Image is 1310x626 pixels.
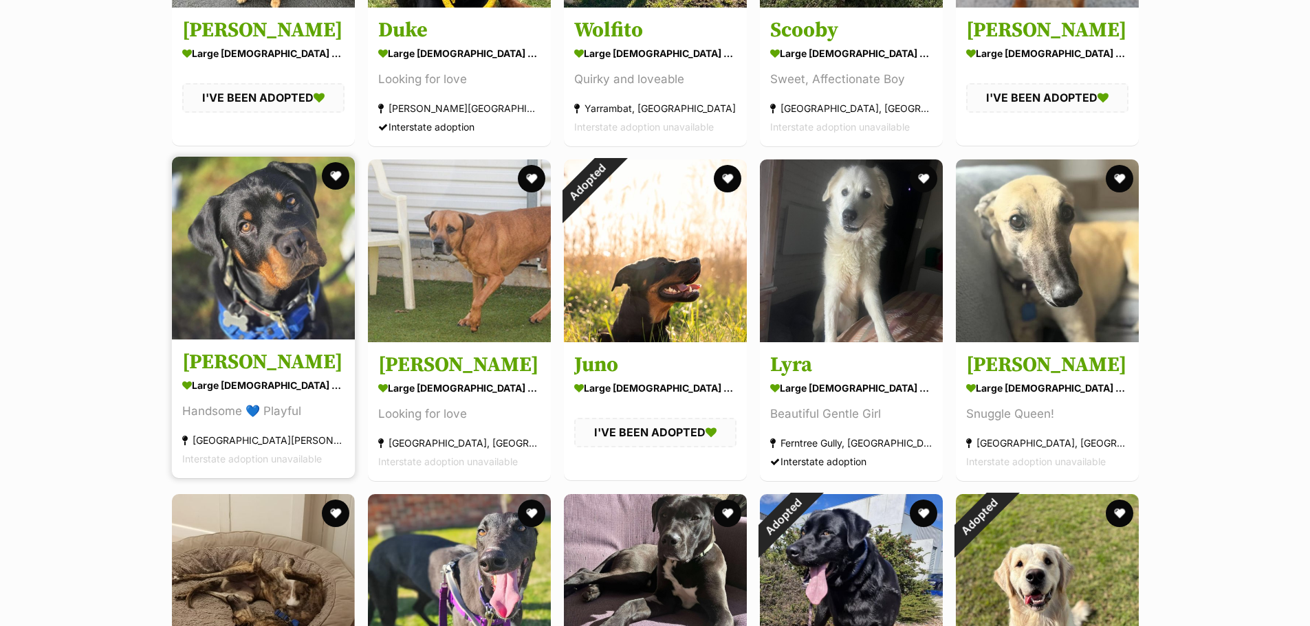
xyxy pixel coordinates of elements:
h3: [PERSON_NAME] [966,352,1128,378]
div: large [DEMOGRAPHIC_DATA] Dog [574,43,736,63]
div: I'VE BEEN ADOPTED [966,83,1128,112]
a: Lyra large [DEMOGRAPHIC_DATA] Dog Beautiful Gentle Girl Ferntree Gully, [GEOGRAPHIC_DATA] Interst... [760,342,943,481]
div: Looking for love [378,70,541,89]
button: favourite [910,500,937,527]
div: [GEOGRAPHIC_DATA][PERSON_NAME][GEOGRAPHIC_DATA] [182,431,345,449]
div: I'VE BEEN ADOPTED [574,418,736,447]
h3: [PERSON_NAME] [182,17,345,43]
a: [PERSON_NAME] large [DEMOGRAPHIC_DATA] Dog Snuggle Queen! [GEOGRAPHIC_DATA], [GEOGRAPHIC_DATA] In... [956,342,1139,481]
div: Interstate adoption [770,452,932,471]
a: [PERSON_NAME] large [DEMOGRAPHIC_DATA] Dog Looking for love [GEOGRAPHIC_DATA], [GEOGRAPHIC_DATA] ... [368,342,551,481]
h3: Wolfito [574,17,736,43]
div: large [DEMOGRAPHIC_DATA] Dog [378,43,541,63]
button: favourite [518,500,545,527]
a: Wolfito large [DEMOGRAPHIC_DATA] Dog Quirky and loveable Yarrambat, [GEOGRAPHIC_DATA] Interstate ... [564,7,747,146]
div: large [DEMOGRAPHIC_DATA] Dog [182,375,345,395]
img: Juno [564,159,747,342]
div: Beautiful Gentle Girl [770,405,932,423]
button: favourite [1106,500,1133,527]
div: large [DEMOGRAPHIC_DATA] Dog [966,378,1128,398]
div: [GEOGRAPHIC_DATA], [GEOGRAPHIC_DATA] [770,99,932,118]
a: [PERSON_NAME] large [DEMOGRAPHIC_DATA] Dog Handsome 💙 Playful [GEOGRAPHIC_DATA][PERSON_NAME][GEOG... [172,339,355,478]
div: Snuggle Queen! [966,405,1128,423]
div: large [DEMOGRAPHIC_DATA] Dog [182,43,345,63]
div: Ferntree Gully, [GEOGRAPHIC_DATA] [770,434,932,452]
div: [PERSON_NAME][GEOGRAPHIC_DATA] [378,99,541,118]
div: [GEOGRAPHIC_DATA], [GEOGRAPHIC_DATA] [378,434,541,452]
div: large [DEMOGRAPHIC_DATA] Dog [770,43,932,63]
span: Interstate adoption unavailable [770,121,910,133]
h3: [PERSON_NAME] [966,17,1128,43]
div: Adopted [545,142,627,223]
button: favourite [322,500,349,527]
span: Interstate adoption unavailable [574,121,714,133]
img: Kane [172,157,355,339]
div: Handsome 💙 Playful [182,402,345,421]
a: [PERSON_NAME] large [DEMOGRAPHIC_DATA] Dog I'VE BEEN ADOPTED favourite [172,7,355,145]
button: favourite [1106,165,1133,192]
h3: [PERSON_NAME] [378,352,541,378]
img: Nina [956,159,1139,342]
span: Interstate adoption unavailable [378,456,518,467]
img: Lyra [760,159,943,342]
div: Quirky and loveable [574,70,736,89]
h3: Juno [574,352,736,378]
button: favourite [518,165,545,192]
div: Looking for love [378,405,541,423]
span: Interstate adoption unavailable [182,453,322,465]
button: favourite [910,165,937,192]
div: large [DEMOGRAPHIC_DATA] Dog [574,378,736,398]
div: Adopted [741,476,823,558]
div: Interstate adoption [378,118,541,136]
a: Duke large [DEMOGRAPHIC_DATA] Dog Looking for love [PERSON_NAME][GEOGRAPHIC_DATA] Interstate adop... [368,7,551,146]
a: Scooby large [DEMOGRAPHIC_DATA] Dog Sweet, Affectionate Boy [GEOGRAPHIC_DATA], [GEOGRAPHIC_DATA] ... [760,7,943,146]
div: Sweet, Affectionate Boy [770,70,932,89]
div: large [DEMOGRAPHIC_DATA] Dog [378,378,541,398]
h3: Lyra [770,352,932,378]
div: large [DEMOGRAPHIC_DATA] Dog [966,43,1128,63]
div: Adopted [937,476,1019,558]
div: [GEOGRAPHIC_DATA], [GEOGRAPHIC_DATA] [966,434,1128,452]
a: Adopted [564,331,747,345]
div: Yarrambat, [GEOGRAPHIC_DATA] [574,99,736,118]
img: Charlie [368,159,551,342]
button: favourite [714,500,741,527]
div: I'VE BEEN ADOPTED [182,83,345,112]
button: favourite [322,162,349,190]
h3: Scooby [770,17,932,43]
a: Juno large [DEMOGRAPHIC_DATA] Dog I'VE BEEN ADOPTED favourite [564,342,747,480]
h3: Duke [378,17,541,43]
div: large [DEMOGRAPHIC_DATA] Dog [770,378,932,398]
span: Interstate adoption unavailable [966,456,1106,467]
button: favourite [714,165,741,192]
a: [PERSON_NAME] large [DEMOGRAPHIC_DATA] Dog I'VE BEEN ADOPTED favourite [956,7,1139,145]
h3: [PERSON_NAME] [182,349,345,375]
